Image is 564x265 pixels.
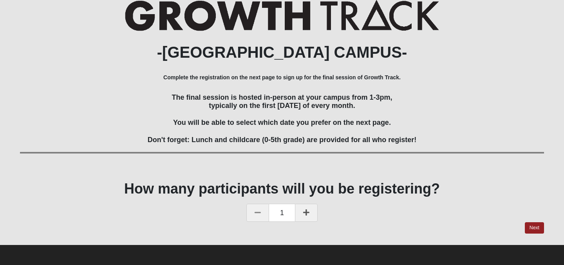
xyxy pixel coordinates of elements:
h1: How many participants will you be registering? [20,180,544,197]
span: 1 [269,204,295,222]
span: typically on the first [DATE] of every month. [209,102,355,110]
span: You will be able to select which date you prefer on the next page. [173,119,391,126]
b: Complete the registration on the next page to sign up for the final session of Growth Track. [163,74,401,80]
b: -[GEOGRAPHIC_DATA] CAMPUS- [157,44,407,61]
span: Don't forget: Lunch and childcare (0-5th grade) are provided for all who register! [148,136,416,144]
span: The final session is hosted in-person at your campus from 1-3pm, [172,93,392,101]
a: Next [525,222,544,234]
